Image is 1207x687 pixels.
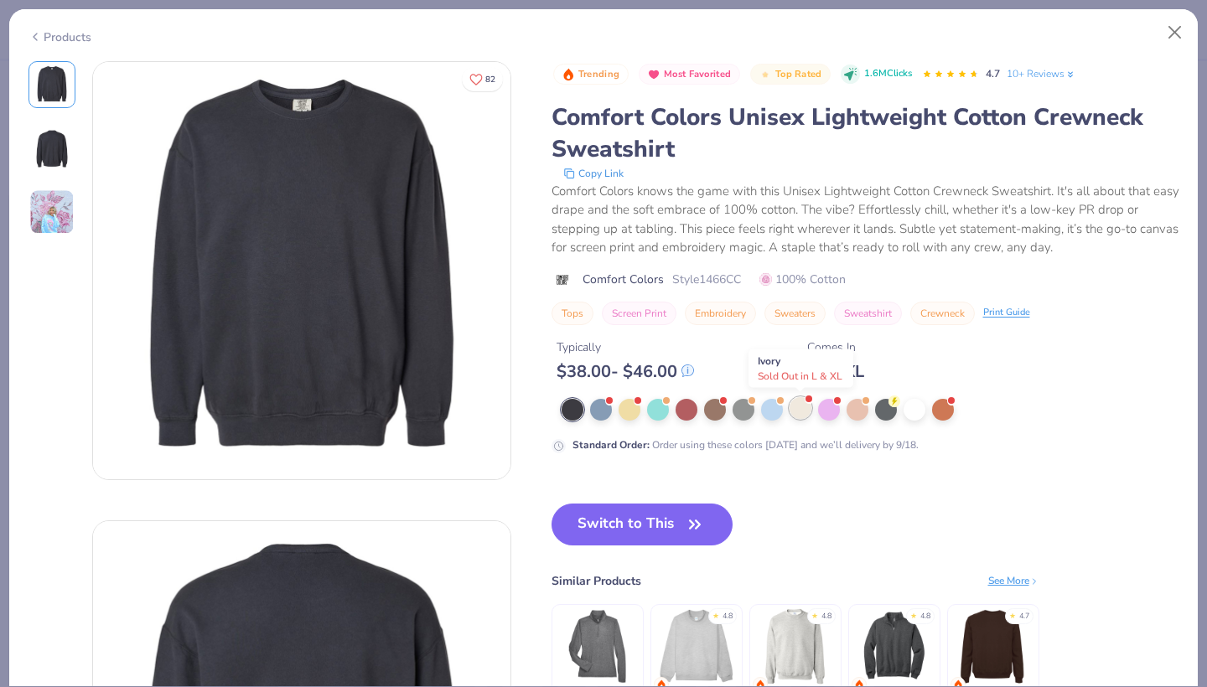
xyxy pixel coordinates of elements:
button: Switch to This [552,504,733,545]
span: 100% Cotton [759,271,846,288]
div: Comfort Colors knows the game with this Unisex Lightweight Cotton Crewneck Sweatshirt. It's all a... [552,182,1179,257]
div: 4.8 [920,611,930,622]
div: 4.8 [821,611,831,622]
strong: Standard Order : [572,438,650,452]
span: 4.7 [986,67,1000,80]
img: Fresh Prints Denver Mock Neck Heavyweight Sweatshirt [656,607,736,686]
a: 10+ Reviews [1007,66,1076,81]
button: Sweaters [764,302,826,325]
span: 1.6M Clicks [864,67,912,81]
img: Front [32,65,72,105]
img: brand logo [552,273,574,287]
button: Tops [552,302,593,325]
span: Comfort Colors [583,271,664,288]
div: Similar Products [552,572,641,590]
div: ★ [811,611,818,617]
span: Top Rated [775,70,822,79]
div: Typically [557,338,694,356]
span: Sold Out in L & XL [758,369,842,383]
span: Trending [578,70,619,79]
button: Badge Button [639,64,740,85]
div: ★ [1009,611,1016,617]
button: Badge Button [750,64,831,85]
div: Print Guide [983,306,1030,320]
div: 4.7 Stars [922,61,979,88]
button: Sweatshirt [834,302,902,325]
button: Close [1159,17,1191,49]
img: Most Favorited sort [647,68,660,81]
img: Front [93,62,510,479]
img: Gildan Adult Heavy Blend Adult 8 Oz. 50/50 Fleece Crew [755,607,835,686]
div: 4.7 [1019,611,1029,622]
div: See More [988,573,1039,588]
div: ★ [910,611,917,617]
img: UltraClub Ladies' Cool & Dry Heathered Performance Quarter-Zip [557,607,637,686]
img: Trending sort [562,68,575,81]
span: Style 1466CC [672,271,741,288]
span: Most Favorited [664,70,731,79]
button: Crewneck [910,302,975,325]
div: Ivory [749,349,853,388]
button: Embroidery [685,302,756,325]
button: Badge Button [553,64,629,85]
button: copy to clipboard [558,165,629,182]
button: Like [462,67,503,91]
span: 82 [485,75,495,84]
img: Fresh Prints Houston Crew [953,607,1033,686]
div: Comes In [807,338,864,356]
div: Comfort Colors Unisex Lightweight Cotton Crewneck Sweatshirt [552,101,1179,165]
img: Jerzees Nublend Quarter-Zip Cadet Collar Sweatshirt [854,607,934,686]
div: 4.8 [723,611,733,622]
img: User generated content [29,189,75,235]
img: Top Rated sort [759,68,772,81]
button: Screen Print [602,302,676,325]
img: Back [32,128,72,168]
div: ★ [712,611,719,617]
div: Products [28,28,91,46]
div: $ 38.00 - $ 46.00 [557,361,694,382]
div: Order using these colors [DATE] and we’ll delivery by 9/18. [572,437,919,452]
